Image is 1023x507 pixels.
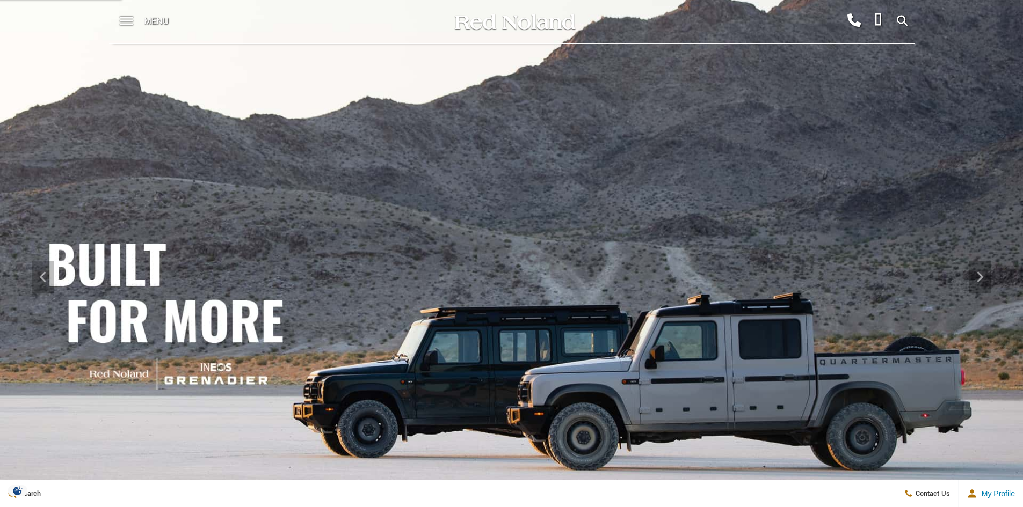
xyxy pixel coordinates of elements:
[977,489,1015,498] span: My Profile
[5,485,30,496] img: Opt-Out Icon
[959,480,1023,507] button: Open user profile menu
[5,485,30,496] section: Click to Open Cookie Consent Modal
[969,261,991,293] div: Next
[913,489,950,498] span: Contact Us
[453,12,576,31] img: Red Noland Auto Group
[32,261,54,293] div: Previous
